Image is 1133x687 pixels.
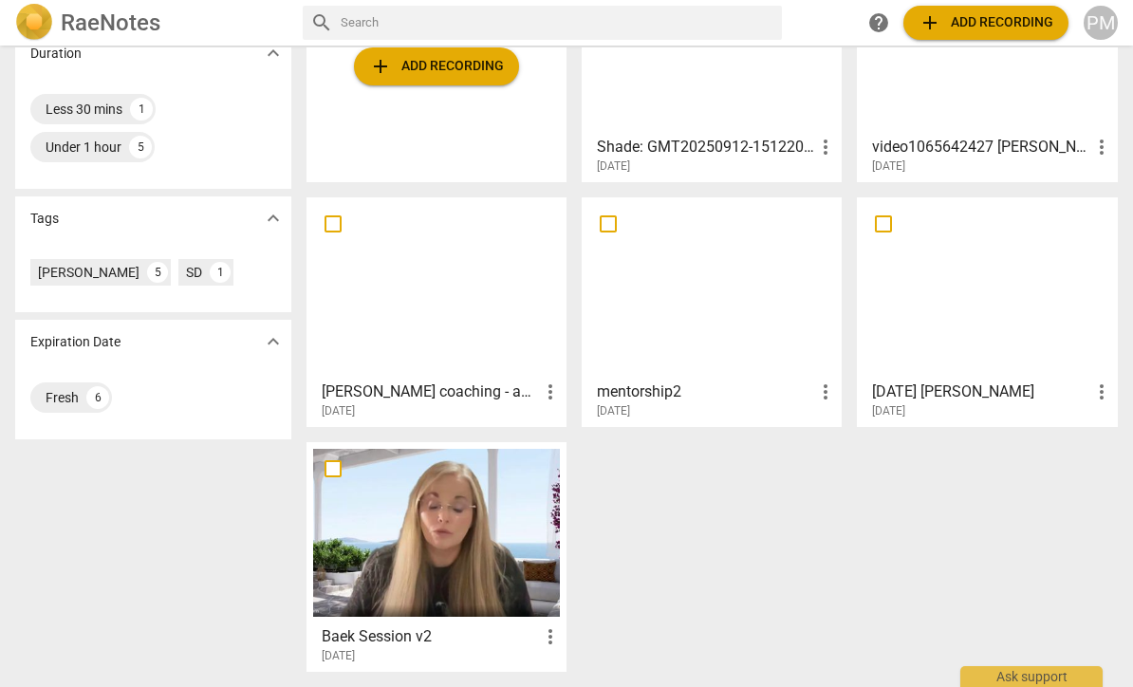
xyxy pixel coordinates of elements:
[46,100,122,119] div: Less 30 mins
[369,55,504,78] span: Add recording
[310,11,333,34] span: search
[313,204,560,418] a: [PERSON_NAME] coaching - audio[DATE]
[30,332,121,352] p: Expiration Date
[862,6,896,40] a: Help
[1090,136,1113,158] span: more_vert
[322,625,539,648] h3: Baek Session v2
[322,648,355,664] span: [DATE]
[30,209,59,229] p: Tags
[903,6,1068,40] button: Upload
[259,204,288,232] button: Show more
[130,98,153,121] div: 1
[46,388,79,407] div: Fresh
[539,625,562,648] span: more_vert
[1090,381,1113,403] span: more_vert
[872,136,1089,158] h3: video1065642427 Patty B
[539,381,562,403] span: more_vert
[919,11,941,34] span: add
[147,262,168,283] div: 5
[30,44,82,64] p: Duration
[322,381,539,403] h3: Steve coaching - audio
[597,403,630,419] span: [DATE]
[867,11,890,34] span: help
[354,47,519,85] button: Upload
[313,449,560,663] a: Baek Session v2[DATE]
[960,666,1103,687] div: Ask support
[369,55,392,78] span: add
[919,11,1053,34] span: Add recording
[1084,6,1118,40] button: PM
[15,4,288,42] a: LogoRaeNotes
[597,136,814,158] h3: Shade: GMT20250912-151220_Recording_640x360
[341,8,775,38] input: Search
[15,4,53,42] img: Logo
[872,403,905,419] span: [DATE]
[872,381,1089,403] h3: 09.08.25 Paulette Creel
[86,386,109,409] div: 6
[597,381,814,403] h3: mentorship2
[210,262,231,283] div: 1
[38,263,139,282] div: [PERSON_NAME]
[588,204,835,418] a: mentorship2[DATE]
[814,381,837,403] span: more_vert
[322,403,355,419] span: [DATE]
[186,263,202,282] div: SD
[814,136,837,158] span: more_vert
[61,9,160,36] h2: RaeNotes
[262,42,285,65] span: expand_more
[129,136,152,158] div: 5
[259,327,288,356] button: Show more
[262,330,285,353] span: expand_more
[597,158,630,175] span: [DATE]
[872,158,905,175] span: [DATE]
[262,207,285,230] span: expand_more
[864,204,1110,418] a: [DATE] [PERSON_NAME][DATE]
[46,138,121,157] div: Under 1 hour
[259,39,288,67] button: Show more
